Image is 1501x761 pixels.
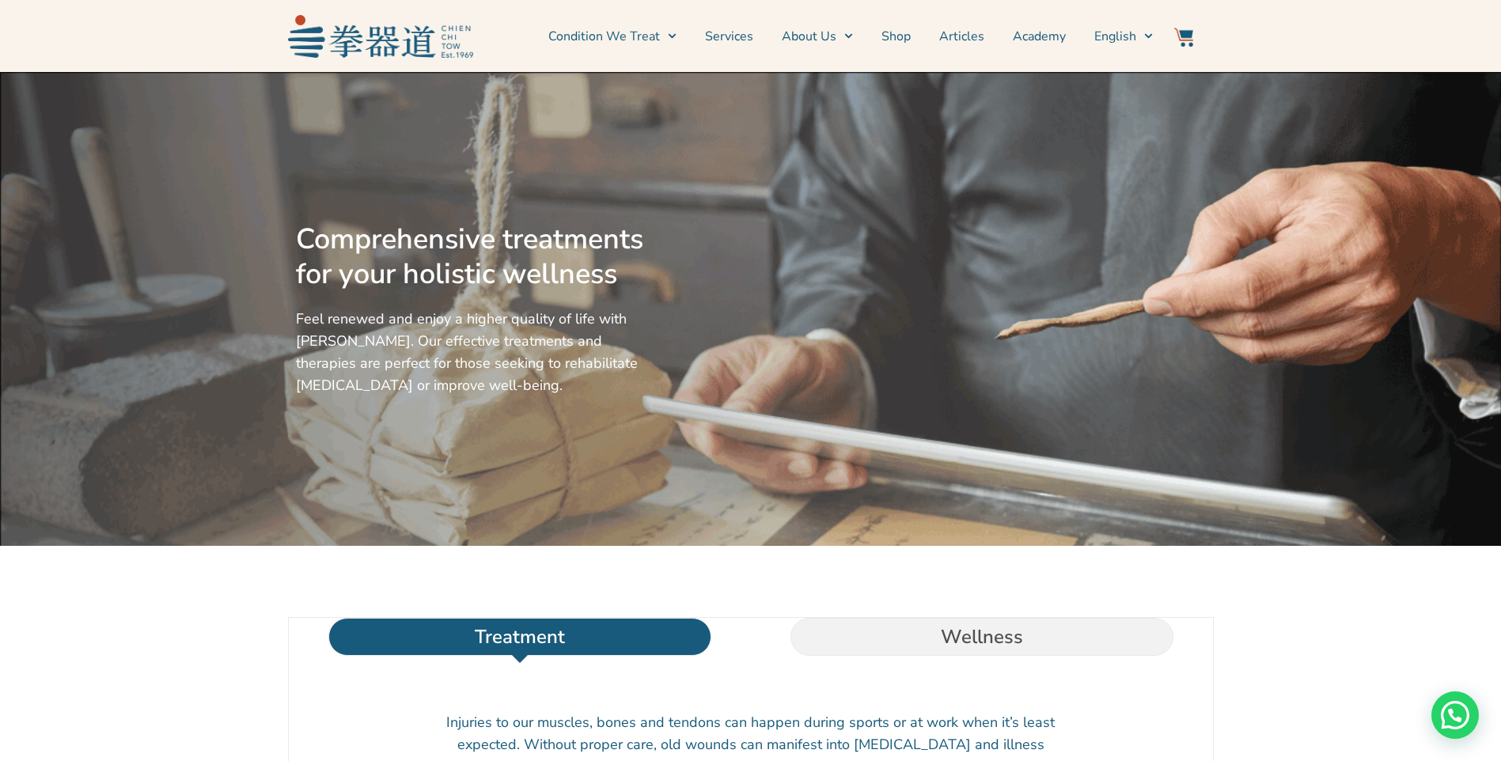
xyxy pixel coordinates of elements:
a: Academy [1013,17,1066,56]
img: Website Icon-03 [1174,28,1193,47]
p: Feel renewed and enjoy a higher quality of life with [PERSON_NAME]. Our effective treatments and ... [296,308,650,396]
a: Shop [881,17,911,56]
h2: Comprehensive treatments for your holistic wellness [296,222,650,292]
a: Articles [939,17,984,56]
nav: Menu [481,17,1154,56]
a: Services [705,17,753,56]
a: Condition We Treat [548,17,677,56]
a: About Us [782,17,853,56]
a: English [1094,17,1153,56]
span: English [1094,27,1136,46]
